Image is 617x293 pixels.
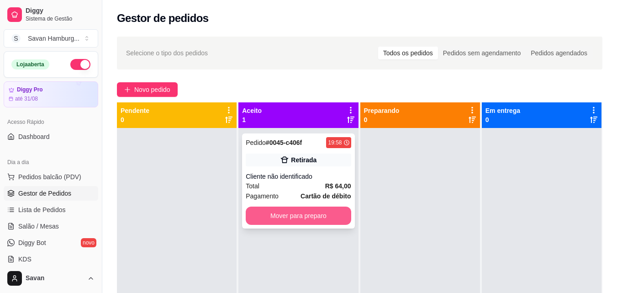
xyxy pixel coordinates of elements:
[485,106,520,115] p: Em entrega
[121,115,149,124] p: 0
[18,255,32,264] span: KDS
[4,155,98,170] div: Dia a dia
[291,155,316,165] div: Retirada
[378,47,438,59] div: Todos os pedidos
[134,85,170,95] span: Novo pedido
[4,129,98,144] a: Dashboard
[26,274,84,282] span: Savan
[70,59,90,70] button: Alterar Status
[526,47,592,59] div: Pedidos agendados
[4,29,98,48] button: Select a team
[485,115,520,124] p: 0
[26,7,95,15] span: Diggy
[4,81,98,107] a: Diggy Proaté 31/08
[4,235,98,250] a: Diggy Botnovo
[301,192,351,200] strong: Cartão de débito
[18,189,71,198] span: Gestor de Pedidos
[4,186,98,201] a: Gestor de Pedidos
[11,34,21,43] span: S
[17,86,43,93] article: Diggy Pro
[28,34,79,43] div: Savan Hamburg ...
[11,59,49,69] div: Loja aberta
[121,106,149,115] p: Pendente
[246,139,266,146] span: Pedido
[246,207,351,225] button: Mover para preparo
[246,172,351,181] div: Cliente não identificado
[246,181,259,191] span: Total
[4,202,98,217] a: Lista de Pedidos
[242,115,262,124] p: 1
[242,106,262,115] p: Aceito
[325,182,351,190] strong: R$ 64,00
[4,219,98,234] a: Salão / Mesas
[4,115,98,129] div: Acesso Rápido
[18,132,50,141] span: Dashboard
[364,115,400,124] p: 0
[18,222,59,231] span: Salão / Mesas
[328,139,342,146] div: 19:58
[18,172,81,181] span: Pedidos balcão (PDV)
[117,11,209,26] h2: Gestor de pedidos
[266,139,302,146] strong: # 0045-c406f
[4,267,98,289] button: Savan
[18,238,46,247] span: Diggy Bot
[4,4,98,26] a: DiggySistema de Gestão
[117,82,178,97] button: Novo pedido
[124,86,131,93] span: plus
[438,47,526,59] div: Pedidos sem agendamento
[4,252,98,266] a: KDS
[246,191,279,201] span: Pagamento
[15,95,38,102] article: até 31/08
[18,205,66,214] span: Lista de Pedidos
[364,106,400,115] p: Preparando
[126,48,208,58] span: Selecione o tipo dos pedidos
[26,15,95,22] span: Sistema de Gestão
[4,170,98,184] button: Pedidos balcão (PDV)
